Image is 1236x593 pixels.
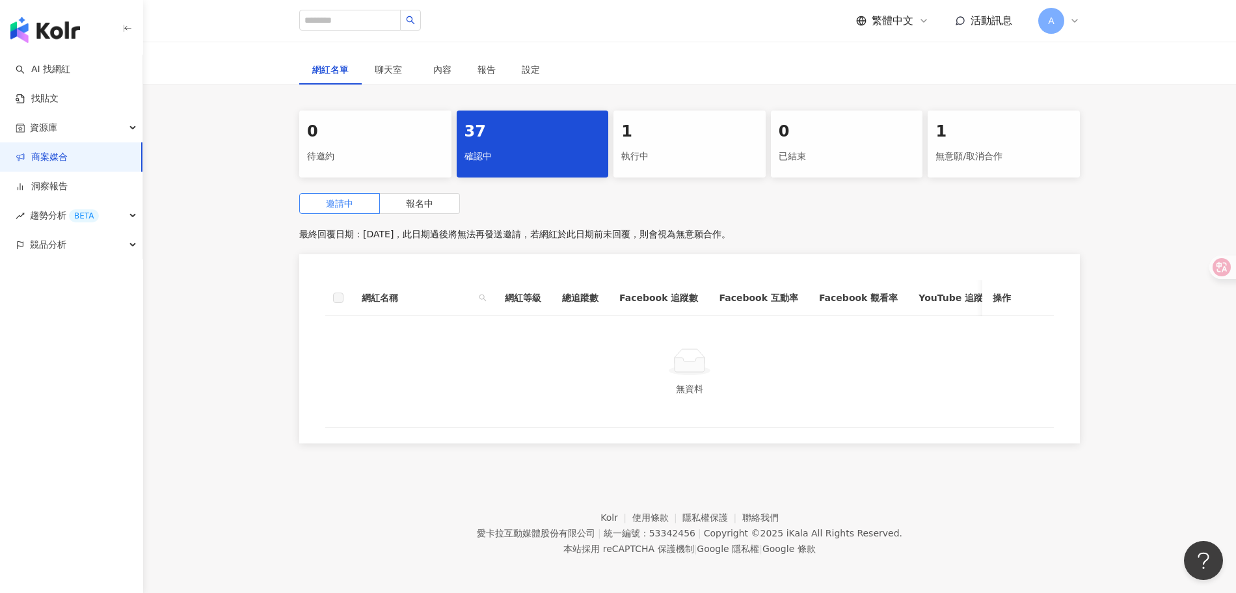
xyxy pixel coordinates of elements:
[598,528,601,538] span: |
[477,62,496,77] div: 報告
[341,382,1038,396] div: 無資料
[982,280,1054,316] th: 操作
[759,544,762,554] span: |
[299,224,1080,244] p: 最終回覆日期：[DATE]，此日期過後將無法再發送邀請，若網紅於此日期前未回覆，則會視為無意願合作。
[552,280,609,316] th: 總追蹤數
[16,63,70,76] a: searchAI 找網紅
[621,146,758,168] div: 執行中
[362,291,474,305] span: 網紅名稱
[694,544,697,554] span: |
[971,14,1012,27] span: 活動訊息
[326,198,353,209] span: 邀請中
[406,16,415,25] span: search
[522,62,540,77] div: 設定
[872,14,913,28] span: 繁體中文
[604,528,695,538] div: 統一編號：53342456
[682,512,742,523] a: 隱私權保護
[697,544,759,554] a: Google 隱私權
[704,528,902,538] div: Copyright © 2025 All Rights Reserved.
[742,512,779,523] a: 聯絡我們
[609,280,708,316] th: Facebook 追蹤數
[809,280,908,316] th: Facebook 觀看率
[307,121,444,143] div: 0
[69,209,99,222] div: BETA
[312,62,349,77] div: 網紅名單
[779,121,915,143] div: 0
[479,294,487,302] span: search
[433,62,451,77] div: 內容
[632,512,683,523] a: 使用條款
[621,121,758,143] div: 1
[1184,541,1223,580] iframe: Help Scout Beacon - Open
[16,211,25,220] span: rise
[908,280,1002,316] th: YouTube 追蹤數
[464,121,601,143] div: 37
[600,512,632,523] a: Kolr
[30,113,57,142] span: 資源庫
[779,146,915,168] div: 已結束
[563,541,815,557] span: 本站採用 reCAPTCHA 保護機制
[30,230,66,259] span: 競品分析
[786,528,809,538] a: iKala
[476,288,489,308] span: search
[698,528,701,538] span: |
[16,151,68,164] a: 商案媒合
[406,198,433,209] span: 報名中
[935,146,1072,168] div: 無意願/取消合作
[708,280,808,316] th: Facebook 互動率
[10,17,80,43] img: logo
[307,146,444,168] div: 待邀約
[16,92,59,105] a: 找貼文
[30,201,99,230] span: 趨勢分析
[762,544,816,554] a: Google 條款
[477,528,595,538] div: 愛卡拉互動媒體股份有限公司
[1048,14,1055,28] span: A
[935,121,1072,143] div: 1
[494,280,552,316] th: 網紅等級
[464,146,601,168] div: 確認中
[16,180,68,193] a: 洞察報告
[375,65,407,74] span: 聊天室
